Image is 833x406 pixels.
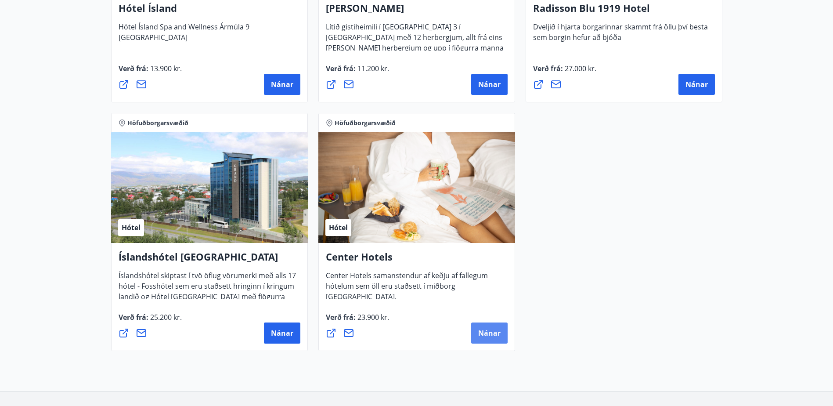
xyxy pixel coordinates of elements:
button: Nánar [678,74,715,95]
h4: [PERSON_NAME] [326,1,508,22]
span: Dveljið í hjarta borgarinnar skammt frá öllu því besta sem borgin hefur að bjóða [533,22,708,49]
span: Nánar [271,80,293,89]
span: Nánar [478,80,501,89]
span: Íslandshótel skiptast í tvö öflug vörumerki með alls 17 hótel - Fosshótel sem eru staðsett hringi... [119,271,296,319]
h4: Íslandshótel [GEOGRAPHIC_DATA] [119,250,300,270]
span: Höfuðborgarsvæðið [335,119,396,127]
span: Höfuðborgarsvæðið [127,119,188,127]
button: Nánar [471,74,508,95]
button: Nánar [264,74,300,95]
span: 11.200 kr. [356,64,389,73]
h4: Center Hotels [326,250,508,270]
button: Nánar [264,323,300,344]
h4: Hótel Ísland [119,1,300,22]
span: 27.000 kr. [563,64,596,73]
span: Verð frá : [326,64,389,80]
span: 25.200 kr. [148,312,182,322]
h4: Radisson Blu 1919 Hotel [533,1,715,22]
span: Lítið gistiheimili í [GEOGRAPHIC_DATA] 3 í [GEOGRAPHIC_DATA] með 12 herbergjum, allt frá eins [PE... [326,22,504,70]
span: Nánar [271,328,293,338]
span: Verð frá : [119,64,182,80]
span: Verð frá : [533,64,596,80]
span: Center Hotels samanstendur af keðju af fallegum hótelum sem öll eru staðsett í miðborg [GEOGRAPHI... [326,271,488,308]
span: 13.900 kr. [148,64,182,73]
button: Nánar [471,323,508,344]
span: Hótel [122,223,141,232]
span: Nánar [478,328,501,338]
span: Hótel Ísland Spa and Wellness Ármúla 9 [GEOGRAPHIC_DATA] [119,22,249,49]
span: Verð frá : [119,312,182,329]
span: Hótel [329,223,348,232]
span: Nánar [685,80,708,89]
span: 23.900 kr. [356,312,389,322]
span: Verð frá : [326,312,389,329]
